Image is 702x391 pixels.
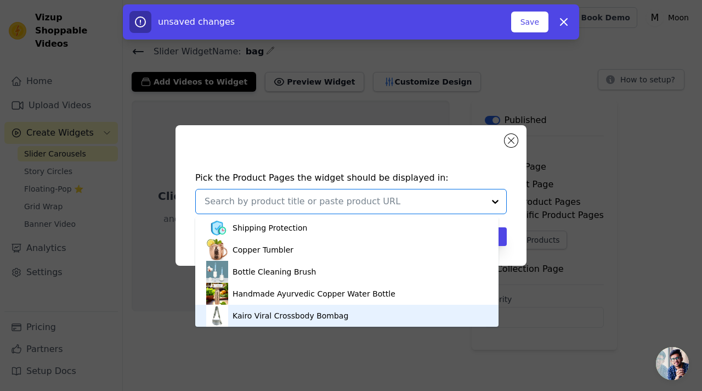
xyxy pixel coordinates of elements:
div: Shipping Protection [233,222,307,233]
img: product thumbnail [206,217,228,239]
img: product thumbnail [206,261,228,283]
div: Copper Tumbler [233,244,293,255]
img: product thumbnail [206,305,228,327]
div: Open chat [656,347,689,380]
div: Bottle Cleaning Brush [233,266,316,277]
div: Kairo Viral Crossbody Bombag [233,310,348,321]
button: Close modal [505,134,518,147]
div: Handmade Ayurvedic Copper Water Bottle [233,288,395,299]
span: unsaved changes [158,16,235,27]
button: Save [511,12,548,32]
img: product thumbnail [206,283,228,305]
h4: Pick the Product Pages the widget should be displayed in: [195,171,507,185]
img: product thumbnail [206,239,228,261]
input: Search by product title or paste product URL [205,195,484,208]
